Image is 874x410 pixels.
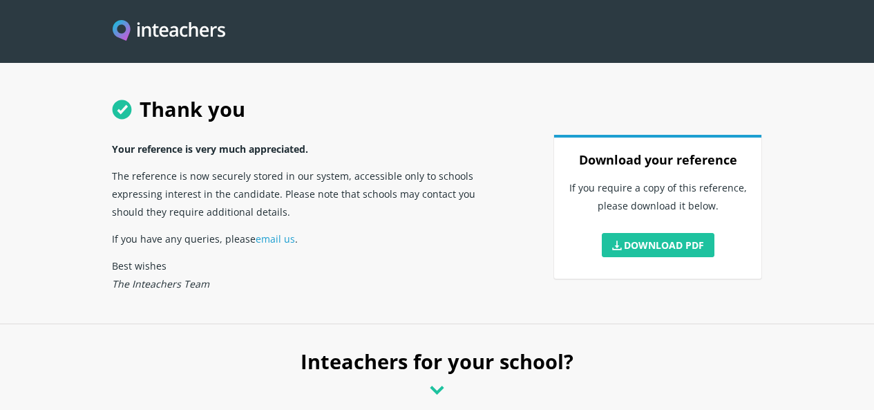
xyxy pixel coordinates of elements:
em: The Inteachers Team [112,277,209,290]
img: Inteachers [113,20,225,43]
p: The reference is now securely stored in our system, accessible only to schools expressing interes... [112,162,485,225]
p: Best wishes [112,252,485,297]
h1: Thank you [112,81,761,135]
p: If you require a copy of this reference, please download it below. [568,174,748,227]
a: email us [256,232,295,245]
p: If you have any queries, please . [112,225,485,252]
h3: Download your reference [568,147,748,174]
a: Visit this site's homepage [113,20,225,43]
p: Your reference is very much appreciated. [112,135,485,162]
a: Download PDF [602,233,715,257]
